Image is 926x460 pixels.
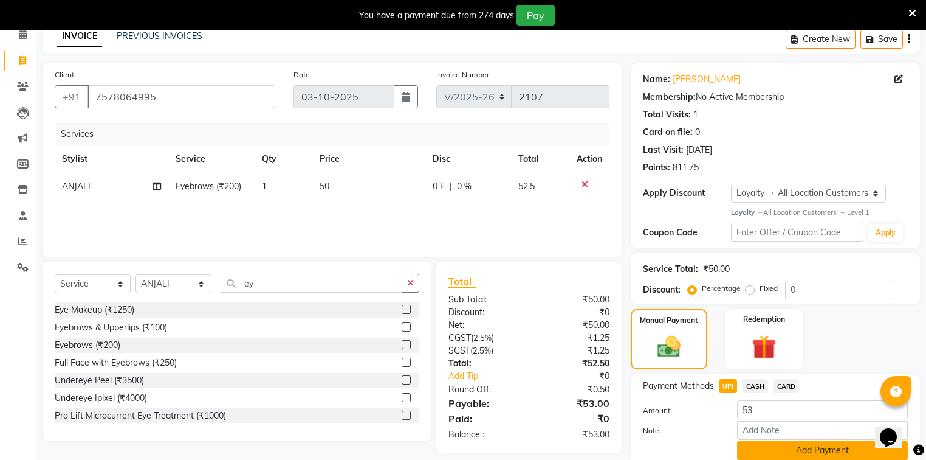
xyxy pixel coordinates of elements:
[643,263,698,276] div: Service Total:
[55,145,168,173] th: Stylist
[673,161,699,174] div: 811.75
[312,145,425,173] th: Price
[529,383,618,396] div: ₹0.50
[439,357,529,370] div: Total:
[569,145,609,173] th: Action
[529,344,618,357] div: ₹1.25
[320,181,329,192] span: 50
[87,85,275,108] input: Search by Name/Mobile/Email/Code
[529,293,618,306] div: ₹50.00
[643,91,908,103] div: No Active Membership
[55,339,120,352] div: Eyebrows (₹200)
[518,181,535,192] span: 52.5
[731,208,763,217] strong: Loyalty →
[737,441,908,460] button: Add Payment
[529,332,618,344] div: ₹1.25
[448,275,476,288] span: Total
[62,181,91,192] span: ANJALI
[544,370,619,383] div: ₹0
[702,283,741,294] label: Percentage
[643,284,681,296] div: Discount:
[168,145,255,173] th: Service
[439,319,529,332] div: Net:
[511,145,569,173] th: Total
[433,180,445,193] span: 0 F
[55,357,177,369] div: Full Face with Eyebrows (₹250)
[529,411,618,426] div: ₹0
[439,370,544,383] a: Add Tip
[860,30,903,49] button: Save
[743,314,785,325] label: Redemption
[731,223,863,242] input: Enter Offer / Coupon Code
[643,161,670,174] div: Points:
[643,144,684,156] div: Last Visit:
[737,400,908,419] input: Amount
[436,69,489,80] label: Invoice Number
[529,428,618,441] div: ₹53.00
[737,421,908,440] input: Add Note
[643,108,691,121] div: Total Visits:
[529,319,618,332] div: ₹50.00
[529,306,618,319] div: ₹0
[773,379,799,393] span: CARD
[57,26,102,47] a: INVOICE
[55,374,144,387] div: Undereye Peel (₹3500)
[450,180,452,193] span: |
[221,274,402,293] input: Search or Scan
[673,73,741,86] a: [PERSON_NAME]
[640,315,698,326] label: Manual Payment
[439,332,529,344] div: ( )
[516,5,555,26] button: Pay
[786,30,856,49] button: Create New
[643,73,670,86] div: Name:
[529,396,618,411] div: ₹53.00
[359,9,514,22] div: You have a payment due from 274 days
[439,344,529,357] div: ( )
[55,85,89,108] button: +91
[55,304,134,316] div: Eye Makeup (₹1250)
[868,224,903,242] button: Apply
[56,123,619,145] div: Services
[703,263,730,276] div: ₹50.00
[693,108,698,121] div: 1
[262,181,267,192] span: 1
[117,30,202,41] a: PREVIOUS INVOICES
[439,383,529,396] div: Round Off:
[634,425,728,436] label: Note:
[473,346,491,355] span: 2.5%
[55,409,226,422] div: Pro Lift Microcurrent Eye Treatment (₹1000)
[731,207,908,218] div: All Location Customers → Level 1
[439,293,529,306] div: Sub Total:
[643,226,731,239] div: Coupon Code
[439,396,529,411] div: Payable:
[439,411,529,426] div: Paid:
[686,144,712,156] div: [DATE]
[439,428,529,441] div: Balance :
[529,357,618,370] div: ₹52.50
[643,380,714,392] span: Payment Methods
[634,405,728,416] label: Amount:
[448,345,470,356] span: SGST
[457,180,472,193] span: 0 %
[55,321,167,334] div: Eyebrows & Upperlips (₹100)
[643,126,693,139] div: Card on file:
[293,69,310,80] label: Date
[760,283,778,294] label: Fixed
[742,379,768,393] span: CASH
[643,91,696,103] div: Membership:
[439,306,529,319] div: Discount:
[875,411,914,448] iframe: chat widget
[719,379,738,393] span: UPI
[473,333,492,343] span: 2.5%
[744,332,784,363] img: _gift.svg
[255,145,312,173] th: Qty
[643,187,731,200] div: Apply Discount
[176,181,241,192] span: Eyebrows (₹200)
[55,392,147,405] div: Undereye Ipixel (₹4000)
[650,333,688,360] img: _cash.svg
[448,332,471,343] span: CGST
[695,126,700,139] div: 0
[425,145,511,173] th: Disc
[55,69,74,80] label: Client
